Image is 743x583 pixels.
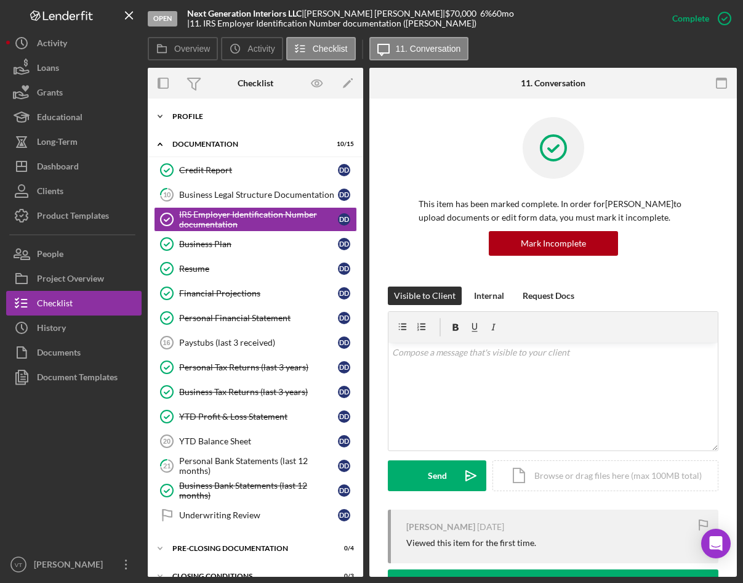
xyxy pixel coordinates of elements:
[172,113,348,120] div: Profile
[154,232,357,256] a: Business PlanDD
[338,435,350,447] div: D D
[338,336,350,349] div: D D
[338,287,350,300] div: D D
[154,503,357,528] a: Underwriting ReviewDD
[172,573,323,580] div: Closing Conditions
[338,312,350,324] div: D D
[338,164,350,176] div: D D
[468,287,510,305] button: Internal
[37,179,63,206] div: Clients
[521,231,586,256] div: Mark Incomplete
[6,80,142,105] button: Grants
[15,561,22,568] text: VT
[492,9,514,18] div: 60 mo
[6,154,142,179] button: Dashboard
[6,105,142,129] button: Educational
[179,436,338,446] div: YTD Balance Sheet
[172,141,323,148] div: Documentation
[37,31,67,59] div: Activity
[154,306,357,330] a: Personal Financial StatementDD
[37,129,78,157] div: Long-Term
[338,410,350,423] div: D D
[179,264,338,274] div: Resume
[174,44,210,54] label: Overview
[419,197,688,225] p: This item has been marked complete. In order for [PERSON_NAME] to upload documents or edit form d...
[406,522,475,532] div: [PERSON_NAME]
[516,287,580,305] button: Request Docs
[6,31,142,55] button: Activity
[247,44,275,54] label: Activity
[338,509,350,521] div: D D
[154,207,357,232] a: IRS Employer Identification Number documentationDD
[37,80,63,108] div: Grants
[31,552,111,580] div: [PERSON_NAME]
[37,340,81,368] div: Documents
[154,281,357,306] a: Financial ProjectionsDD
[6,340,142,365] button: Documents
[179,387,338,397] div: Business Tax Returns (last 3 years)
[396,44,461,54] label: 11. Conversation
[37,55,59,83] div: Loans
[332,545,354,552] div: 0 / 4
[304,9,445,18] div: [PERSON_NAME] [PERSON_NAME] |
[37,105,82,132] div: Educational
[179,412,338,422] div: YTD Profit & Loss Statement
[187,18,476,28] div: | 11. IRS Employer Identification Number documentation ([PERSON_NAME])
[163,462,171,470] tspan: 21
[6,266,142,291] button: Project Overview
[477,522,504,532] time: 2025-08-25 16:14
[369,37,469,60] button: 11. Conversation
[37,365,118,393] div: Document Templates
[338,484,350,497] div: D D
[179,165,338,175] div: Credit Report
[154,478,357,503] a: Business Bank Statements (last 12 months)DD
[6,365,142,389] a: Document Templates
[179,210,338,229] div: IRS Employer Identification Number documentation
[154,404,357,429] a: YTD Profit & Loss StatementDD
[154,454,357,478] a: 21Personal Bank Statements (last 12 months)DD
[163,339,170,346] tspan: 16
[394,287,456,305] div: Visible to Client
[179,338,338,348] div: Paystubs (last 3 received)
[6,129,142,154] button: Long-Term
[6,203,142,228] button: Product Templates
[37,203,109,231] div: Product Templates
[672,6,709,31] div: Complete
[6,55,142,80] button: Loans
[179,510,338,520] div: Underwriting Review
[172,545,323,552] div: Pre-Closing Documentation
[6,242,142,266] button: People
[338,263,350,275] div: D D
[154,182,357,207] a: 10Business Legal Structure DocumentationDD
[338,460,350,472] div: D D
[489,231,618,256] button: Mark Incomplete
[154,429,357,454] a: 20YTD Balance SheetDD
[154,158,357,182] a: Credit ReportDD
[154,380,357,404] a: Business Tax Returns (last 3 years)DD
[428,460,447,491] div: Send
[154,355,357,380] a: Personal Tax Returns (last 3 years)DD
[332,141,354,148] div: 10 / 15
[6,316,142,340] button: History
[179,190,338,200] div: Business Legal Structure Documentation
[187,9,304,18] div: |
[154,330,357,355] a: 16Paystubs (last 3 received)DD
[6,291,142,316] button: Checklist
[6,179,142,203] button: Clients
[179,456,338,476] div: Personal Bank Statements (last 12 months)
[338,361,350,373] div: D D
[187,8,302,18] b: Next Generation Interiors LLC
[406,538,536,548] div: Viewed this item for the first time.
[179,313,338,323] div: Personal Financial Statement
[338,189,350,201] div: D D
[660,6,737,31] button: Complete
